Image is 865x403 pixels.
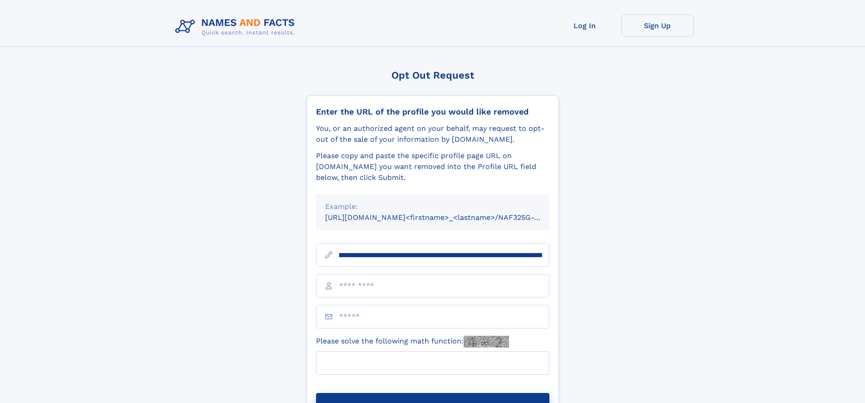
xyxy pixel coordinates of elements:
[172,15,302,39] img: Logo Names and Facts
[316,123,549,145] div: You, or an authorized agent on your behalf, may request to opt-out of the sale of your informatio...
[621,15,694,37] a: Sign Up
[316,107,549,117] div: Enter the URL of the profile you would like removed
[549,15,621,37] a: Log In
[316,336,509,348] label: Please solve the following math function:
[325,213,567,222] small: [URL][DOMAIN_NAME]<firstname>_<lastname>/NAF325G-xxxxxxxx
[316,150,549,183] div: Please copy and paste the specific profile page URL on [DOMAIN_NAME] you want removed into the Pr...
[325,201,540,212] div: Example:
[306,70,559,81] div: Opt Out Request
